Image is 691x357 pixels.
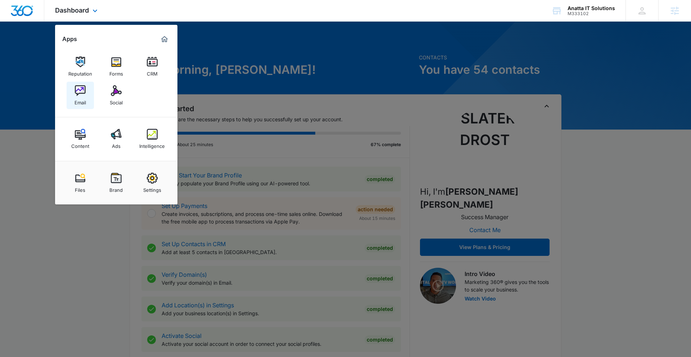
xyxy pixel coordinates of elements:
[67,169,94,196] a: Files
[68,67,92,77] div: Reputation
[109,67,123,77] div: Forms
[139,140,165,149] div: Intelligence
[143,184,161,193] div: Settings
[568,5,615,11] div: account name
[147,67,158,77] div: CRM
[139,169,166,196] a: Settings
[139,53,166,80] a: CRM
[55,6,89,14] span: Dashboard
[109,184,123,193] div: Brand
[110,96,123,105] div: Social
[67,125,94,153] a: Content
[74,96,86,105] div: Email
[159,33,170,45] a: Marketing 360® Dashboard
[568,11,615,16] div: account id
[103,53,130,80] a: Forms
[112,140,121,149] div: Ads
[71,140,89,149] div: Content
[139,125,166,153] a: Intelligence
[75,184,85,193] div: Files
[67,53,94,80] a: Reputation
[103,169,130,196] a: Brand
[103,82,130,109] a: Social
[67,82,94,109] a: Email
[103,125,130,153] a: Ads
[62,36,77,42] h2: Apps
